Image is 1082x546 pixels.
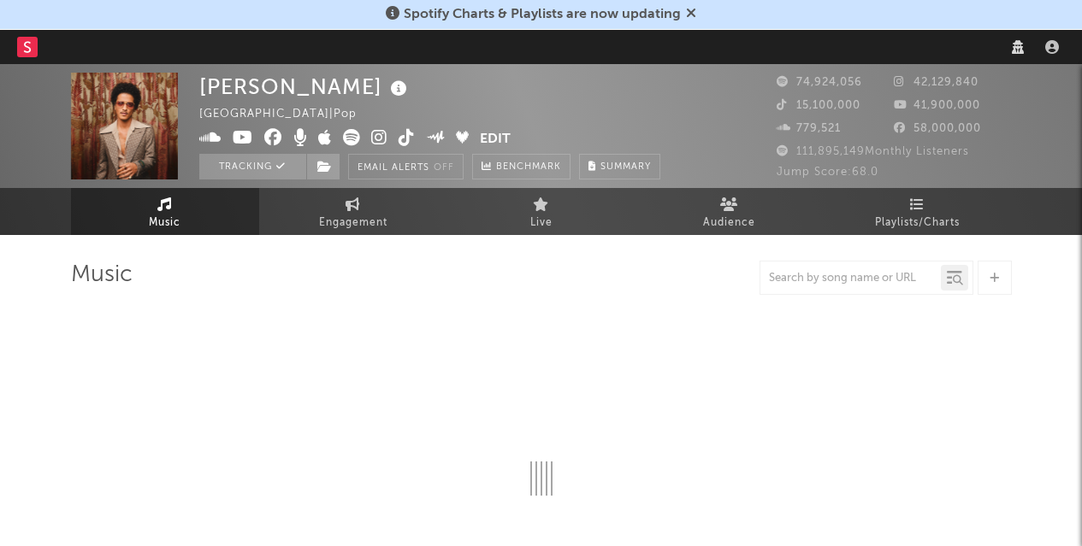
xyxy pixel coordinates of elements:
[760,272,941,285] input: Search by song name or URL
[777,77,862,88] span: 74,924,056
[71,188,259,235] a: Music
[894,123,981,134] span: 58,000,000
[199,73,411,101] div: [PERSON_NAME]
[447,188,636,235] a: Live
[348,154,464,179] button: Email AlertsOff
[777,123,841,134] span: 779,521
[600,162,651,172] span: Summary
[530,213,553,233] span: Live
[686,8,696,21] span: Dismiss
[496,157,561,178] span: Benchmark
[703,213,755,233] span: Audience
[777,146,969,157] span: 111,895,149 Monthly Listeners
[824,188,1012,235] a: Playlists/Charts
[777,100,860,111] span: 15,100,000
[404,8,681,21] span: Spotify Charts & Playlists are now updating
[636,188,824,235] a: Audience
[875,213,960,233] span: Playlists/Charts
[777,167,878,178] span: Jump Score: 68.0
[472,154,571,179] a: Benchmark
[579,154,660,179] button: Summary
[894,77,979,88] span: 42,129,840
[319,213,387,233] span: Engagement
[480,129,511,150] button: Edit
[434,163,454,173] em: Off
[259,188,447,235] a: Engagement
[894,100,980,111] span: 41,900,000
[199,104,376,125] div: [GEOGRAPHIC_DATA] | Pop
[199,154,306,179] button: Tracking
[149,213,180,233] span: Music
